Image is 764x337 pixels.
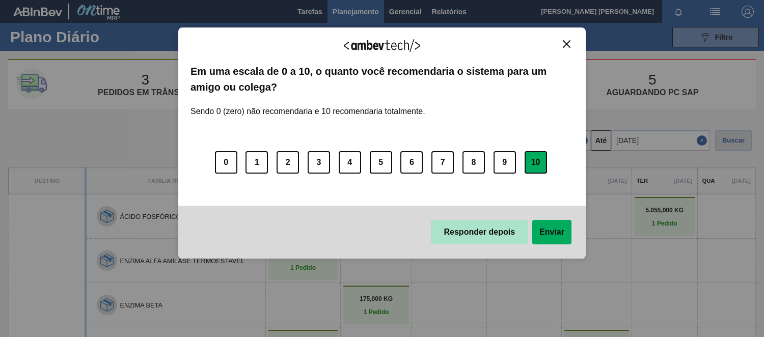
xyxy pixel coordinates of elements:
button: Enviar [532,220,571,244]
img: Logo Ambevtech [344,39,420,52]
label: Em uma escala de 0 a 10, o quanto você recomendaria o sistema para um amigo ou colega? [190,64,574,95]
img: Close [563,40,570,48]
button: 5 [370,151,392,174]
button: Responder depois [431,220,529,244]
label: Sendo 0 (zero) não recomendaria e 10 recomendaria totalmente. [190,95,425,116]
button: 7 [431,151,454,174]
button: 10 [525,151,547,174]
button: 2 [277,151,299,174]
button: 3 [308,151,330,174]
button: Close [560,40,574,48]
button: 0 [215,151,237,174]
button: 8 [462,151,485,174]
button: 4 [339,151,361,174]
button: 6 [400,151,423,174]
button: 9 [494,151,516,174]
button: 1 [245,151,268,174]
